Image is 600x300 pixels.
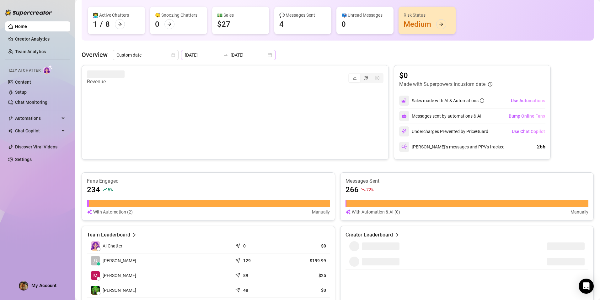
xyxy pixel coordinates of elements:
[91,286,100,295] img: Ge RM
[103,272,136,279] span: [PERSON_NAME]
[15,100,47,105] a: Chat Monitoring
[346,185,359,195] article: 266
[571,208,588,215] article: Manually
[243,258,251,264] article: 129
[235,257,242,263] span: send
[103,242,122,249] span: AI Chatter
[15,113,60,123] span: Automations
[87,178,330,185] article: Fans Engaged
[132,231,137,239] span: right
[285,258,326,264] article: $199.99
[279,12,326,19] div: 💬 Messages Sent
[9,68,40,74] span: Izzy AI Chatter
[346,178,588,185] article: Messages Sent
[243,287,248,293] article: 48
[352,208,400,215] article: With Automation & AI (0)
[93,258,98,263] span: user
[87,208,92,215] img: svg%3e
[348,73,383,83] div: segmented control
[243,243,246,249] article: 0
[399,81,485,88] article: Made with Superpowers in custom date
[87,231,130,239] article: Team Leaderboard
[341,19,346,29] div: 0
[93,19,97,29] div: 1
[509,114,545,119] span: Bump Online Fans
[404,12,451,19] div: Risk Status
[93,208,133,215] article: With Automation (2)
[285,287,326,293] article: $0
[43,65,53,74] img: AI Chatter
[312,208,330,215] article: Manually
[235,286,242,292] span: send
[235,242,242,248] span: send
[511,96,545,106] button: Use Automations
[108,186,112,192] span: 5 %
[5,9,52,16] img: logo-BBDzfeDw.svg
[31,283,56,288] span: My Account
[15,80,31,85] a: Content
[171,53,175,57] span: calendar
[91,271,100,280] img: Mae Rusiana
[508,111,545,121] button: Bump Online Fans
[15,34,65,44] a: Creator Analytics
[223,53,228,58] span: swap-right
[15,49,46,54] a: Team Analytics
[15,157,32,162] a: Settings
[235,271,242,278] span: send
[243,272,248,279] article: 89
[15,126,60,136] span: Chat Copilot
[155,12,202,19] div: 😴 Snoozing Chatters
[285,272,326,279] article: $25
[93,12,140,19] div: 👩‍💻 Active Chatters
[87,185,100,195] article: 234
[155,19,159,29] div: 0
[399,70,492,81] article: $0
[19,281,28,290] img: ACg8ocIxr69v9h7S4stt9VMss9-MI8SMZqGbo121PrViwpAecSLsHY8=s96-c
[217,19,230,29] div: $27
[480,98,484,103] span: info-circle
[103,187,107,192] span: rise
[512,126,545,136] button: Use Chat Copilot
[118,22,122,26] span: arrow-right
[231,52,266,58] input: End date
[223,53,228,58] span: to
[15,90,27,95] a: Setup
[91,241,100,251] img: izzy-ai-chatter-avatar-DDCN_rTZ.svg
[15,24,27,29] a: Home
[361,187,366,192] span: fall
[399,142,505,152] div: [PERSON_NAME]’s messages and PPVs tracked
[346,208,351,215] img: svg%3e
[395,231,399,239] span: right
[8,129,12,133] img: Chat Copilot
[341,12,388,19] div: 📪 Unread Messages
[103,257,136,264] span: [PERSON_NAME]
[401,98,407,103] img: svg%3e
[285,243,326,249] article: $0
[8,116,13,121] span: thunderbolt
[375,76,379,80] span: dollar-circle
[366,186,373,192] span: 72 %
[217,12,264,19] div: 💵 Sales
[511,98,545,103] span: Use Automations
[402,114,407,119] img: svg%3e
[167,22,172,26] span: arrow-right
[512,129,545,134] span: Use Chat Copilot
[439,22,443,26] span: arrow-right
[279,19,284,29] div: 4
[399,126,488,136] div: Undercharges Prevented by PriceGuard
[103,287,136,294] span: [PERSON_NAME]
[116,50,175,60] span: Custom date
[105,19,110,29] div: 8
[401,129,407,134] img: svg%3e
[537,143,545,151] div: 266
[15,144,57,149] a: Discover Viral Videos
[364,76,368,80] span: pie-chart
[488,82,492,86] span: info-circle
[401,144,407,150] img: svg%3e
[82,50,108,59] article: Overview
[185,52,221,58] input: Start date
[579,279,594,294] div: Open Intercom Messenger
[346,231,393,239] article: Creator Leaderboard
[399,111,481,121] div: Messages sent by automations & AI
[352,76,357,80] span: line-chart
